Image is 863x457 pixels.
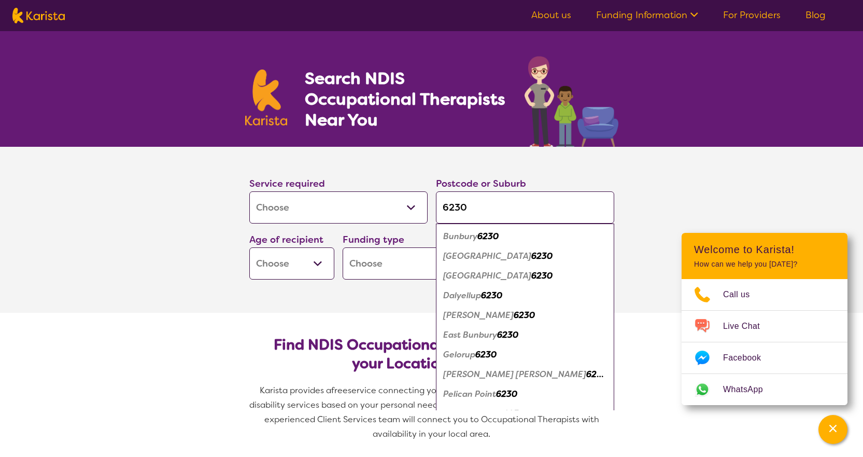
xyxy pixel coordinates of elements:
[723,318,772,334] span: Live Chat
[443,329,497,340] em: East Bunbury
[481,290,502,301] em: 6230
[503,408,525,419] em: 6230
[441,365,609,384] div: Glen Iris 6230
[443,251,531,261] em: [GEOGRAPHIC_DATA]
[723,350,773,366] span: Facebook
[249,233,323,246] label: Age of recipient
[818,415,847,444] button: Channel Menu
[443,290,481,301] em: Dalyellup
[441,345,609,365] div: Gelorup 6230
[260,385,331,396] span: Karista provides a
[496,389,517,399] em: 6230
[694,243,835,256] h2: Welcome to Karista!
[443,349,475,360] em: Gelorup
[694,260,835,269] p: How can we help you [DATE]?
[531,251,553,261] em: 6230
[441,306,609,325] div: Davenport 6230
[441,325,609,345] div: East Bunbury 6230
[586,369,607,380] em: 6230
[441,404,609,424] div: South Bunbury 6230
[249,177,325,190] label: Service required
[441,227,609,246] div: Bunbury 6230
[258,336,606,373] h2: Find NDIS Occupational Therapists based on your Location & Needs
[443,310,514,321] em: [PERSON_NAME]
[682,279,847,405] ul: Choose channel
[245,70,288,126] img: Karista logo
[514,310,535,321] em: 6230
[12,8,65,23] img: Karista logo
[497,329,518,340] em: 6230
[443,408,503,419] em: South Bunbury
[475,349,497,360] em: 6230
[531,9,571,21] a: About us
[441,266,609,286] div: College Grove 6230
[443,389,496,399] em: Pelican Point
[723,287,762,302] span: Call us
[682,374,847,405] a: Web link opens in a new tab.
[441,384,609,404] div: Pelican Point 6230
[723,9,781,21] a: For Providers
[682,233,847,405] div: Channel Menu
[436,177,526,190] label: Postcode or Suburb
[525,56,618,147] img: occupational-therapy
[443,369,586,380] em: [PERSON_NAME] [PERSON_NAME]
[477,231,499,242] em: 6230
[443,231,477,242] em: Bunbury
[305,68,506,130] h1: Search NDIS Occupational Therapists Near You
[596,9,698,21] a: Funding Information
[249,385,616,439] span: service connecting you with Occupational Therapists and other disability services based on your p...
[441,246,609,266] div: Carey Park 6230
[331,385,348,396] span: free
[723,382,775,397] span: WhatsApp
[441,286,609,306] div: Dalyellup 6230
[436,191,614,224] input: Type
[531,270,553,281] em: 6230
[443,270,531,281] em: [GEOGRAPHIC_DATA]
[343,233,404,246] label: Funding type
[805,9,826,21] a: Blog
